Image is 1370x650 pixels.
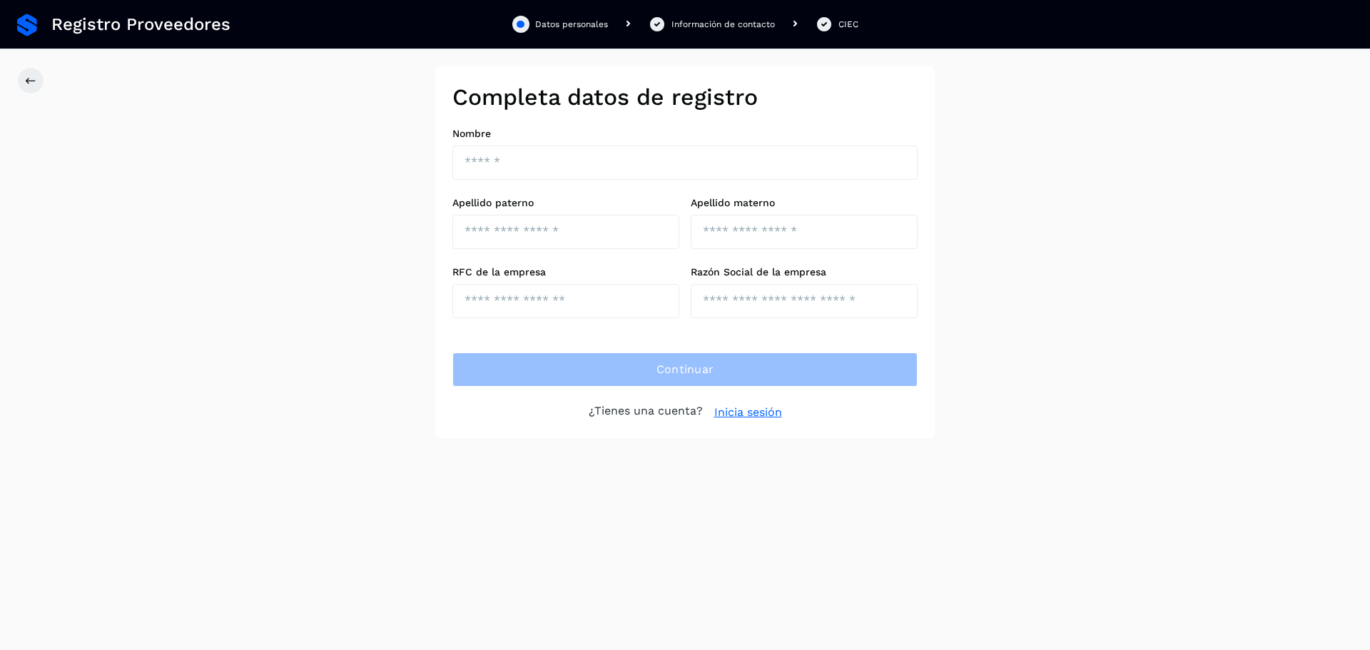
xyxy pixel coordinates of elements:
[838,18,858,31] div: CIEC
[452,352,918,387] button: Continuar
[589,404,703,421] p: ¿Tienes una cuenta?
[671,18,775,31] div: Información de contacto
[714,404,782,421] a: Inicia sesión
[535,18,608,31] div: Datos personales
[452,197,679,209] label: Apellido paterno
[452,266,679,278] label: RFC de la empresa
[452,83,918,111] h2: Completa datos de registro
[51,14,230,35] span: Registro Proveedores
[656,362,714,377] span: Continuar
[691,266,918,278] label: Razón Social de la empresa
[691,197,918,209] label: Apellido materno
[452,128,918,140] label: Nombre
